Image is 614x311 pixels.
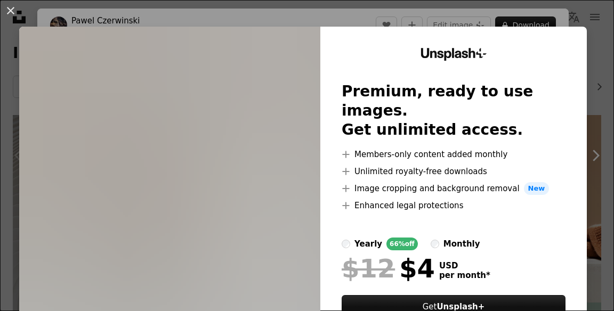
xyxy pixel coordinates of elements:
div: $4 [342,255,435,282]
span: New [524,182,550,195]
li: Enhanced legal protections [342,199,565,212]
span: USD [439,261,490,271]
div: yearly [354,238,382,250]
li: Members-only content added monthly [342,148,565,161]
div: 66% off [386,238,418,250]
input: yearly66%off [342,240,350,248]
li: Image cropping and background removal [342,182,565,195]
span: $12 [342,255,395,282]
input: monthly [431,240,439,248]
li: Unlimited royalty-free downloads [342,165,565,178]
div: monthly [443,238,480,250]
h2: Premium, ready to use images. Get unlimited access. [342,82,565,140]
span: per month * [439,271,490,280]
